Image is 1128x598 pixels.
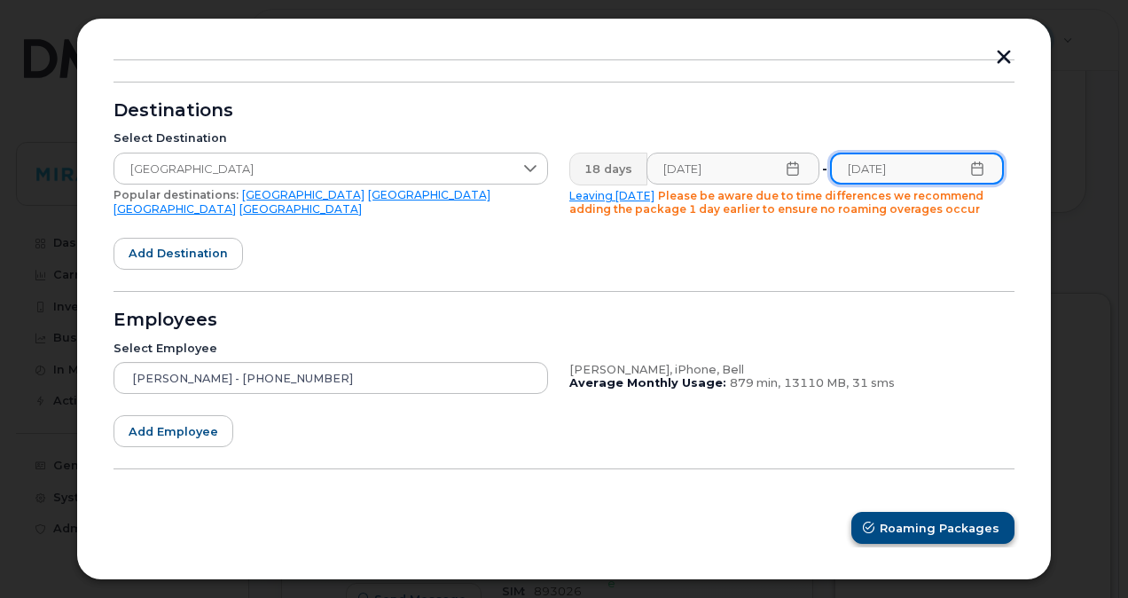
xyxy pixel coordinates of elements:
input: Please fill out this field [646,153,819,185]
div: Destinations [114,104,1014,118]
span: India [114,153,513,185]
span: 31 sms [852,376,895,389]
div: [PERSON_NAME], iPhone, Bell [569,363,1004,377]
input: Please fill out this field [830,153,1004,185]
a: [GEOGRAPHIC_DATA] [368,188,490,201]
input: Search device [114,362,548,394]
span: Please be aware due to time differences we recommend adding the package 1 day earlier to ensure n... [569,189,983,216]
a: Leaving [DATE] [569,189,654,202]
span: Roaming Packages [880,520,999,537]
button: Roaming Packages [851,512,1014,544]
span: 13110 MB, [784,376,849,389]
a: [GEOGRAPHIC_DATA] [242,188,364,201]
b: Average Monthly Usage: [569,376,726,389]
div: Employees [114,313,1014,327]
div: Select Employee [114,342,548,356]
div: - [819,153,831,185]
div: Select Destination [114,131,548,146]
a: [GEOGRAPHIC_DATA] [239,202,362,216]
span: 879 min, [730,376,780,389]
